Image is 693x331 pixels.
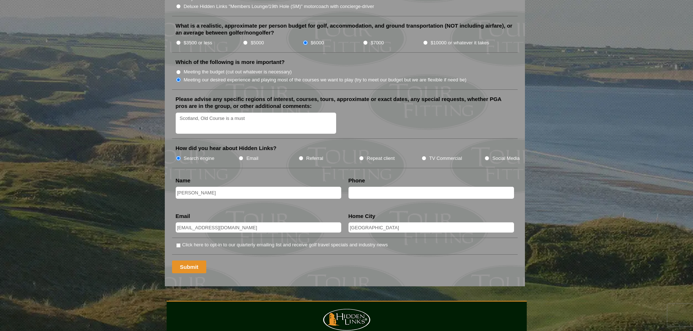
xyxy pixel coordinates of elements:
label: Home City [349,213,375,220]
label: Meeting the budget (cut out whatever is necessary) [184,68,292,76]
label: Deluxe Hidden Links "Members Lounge/19th Hole (SM)" motorcoach with concierge-driver [184,3,374,10]
label: Repeat client [367,155,395,162]
label: Name [176,177,191,184]
label: $7000 [371,39,384,47]
label: Please advise any specific regions of interest, courses, tours, approximate or exact dates, any s... [176,96,514,110]
input: Submit [172,261,207,273]
label: Referral [306,155,323,162]
label: What is a realistic, approximate per person budget for golf, accommodation, and ground transporta... [176,22,514,36]
label: Social Media [492,155,519,162]
label: $3500 or less [184,39,212,47]
label: Meeting our desired experience and playing most of the courses we want to play (try to meet our b... [184,76,467,84]
label: How did you hear about Hidden Links? [176,145,277,152]
label: $5000 [251,39,264,47]
label: $6000 [311,39,324,47]
label: Email [246,155,258,162]
label: Phone [349,177,365,184]
label: Search engine [184,155,215,162]
label: Email [176,213,190,220]
label: TV Commercial [429,155,462,162]
label: Which of the following is more important? [176,58,285,66]
label: Click here to opt-in to our quarterly emailing list and receive golf travel specials and industry... [182,241,388,249]
label: $10000 or whatever it takes [431,39,489,47]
